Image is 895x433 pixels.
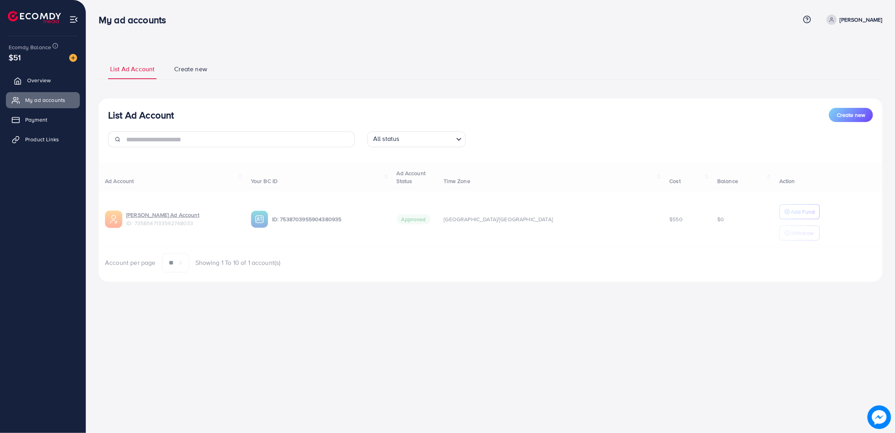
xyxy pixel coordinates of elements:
[372,133,401,145] span: All status
[6,112,80,128] a: Payment
[6,72,80,88] a: Overview
[25,96,65,104] span: My ad accounts
[108,109,174,121] h3: List Ad Account
[823,15,882,25] a: [PERSON_NAME]
[69,54,77,62] img: image
[99,14,172,26] h3: My ad accounts
[8,11,61,23] img: logo
[9,52,21,63] span: $51
[402,133,453,145] input: Search for option
[367,131,466,147] div: Search for option
[829,108,873,122] button: Create new
[25,116,47,124] span: Payment
[867,405,891,429] img: image
[6,131,80,147] a: Product Links
[25,135,59,143] span: Product Links
[27,76,51,84] span: Overview
[9,43,51,51] span: Ecomdy Balance
[174,65,207,74] span: Create new
[837,111,865,119] span: Create new
[840,15,882,24] p: [PERSON_NAME]
[110,65,155,74] span: List Ad Account
[69,15,78,24] img: menu
[6,92,80,108] a: My ad accounts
